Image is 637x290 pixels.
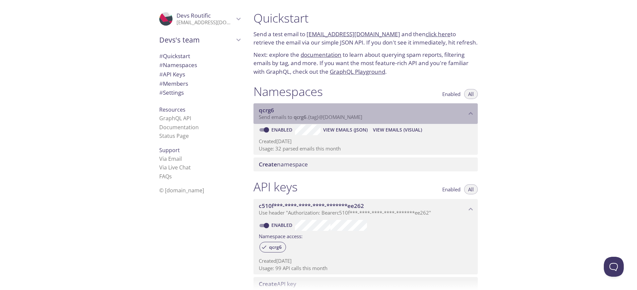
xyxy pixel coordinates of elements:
[159,187,204,194] span: © [DOMAIN_NAME]
[259,242,286,252] div: qcrg6
[169,173,172,180] span: s
[159,89,184,96] span: Settings
[154,31,246,48] div: Devs's team
[159,70,185,78] span: API Keys
[159,52,190,60] span: Quickstart
[253,179,298,194] h1: API keys
[259,138,472,145] p: Created [DATE]
[259,114,362,120] span: Send emails to . {tag} @[DOMAIN_NAME]
[253,157,478,171] div: Create namespace
[159,106,185,113] span: Resources
[294,114,307,120] span: qcrg6
[154,51,246,61] div: Quickstart
[259,257,472,264] p: Created [DATE]
[330,68,385,75] a: GraphQL Playground
[253,11,478,26] h1: Quickstart
[259,265,472,272] p: Usage: 99 API calls this month
[154,79,246,88] div: Members
[259,160,308,168] span: namespace
[253,30,478,47] p: Send a test email to and then to retrieve the email via our simple JSON API. If you don't see it ...
[154,88,246,97] div: Team Settings
[259,106,274,114] span: qcrg6
[159,80,163,87] span: #
[159,52,163,60] span: #
[159,173,172,180] a: FAQ
[259,160,277,168] span: Create
[265,244,286,250] span: qcrg6
[159,70,163,78] span: #
[320,125,370,135] button: View Emails (JSON)
[253,84,323,99] h1: Namespaces
[253,103,478,124] div: qcrg6 namespace
[259,231,303,241] label: Namespace access:
[259,145,472,152] p: Usage: 32 parsed emails this month
[159,164,191,171] a: Via Live Chat
[373,126,422,134] span: View Emails (Visual)
[438,89,464,99] button: Enabled
[159,35,234,45] span: Devs's team
[159,124,199,131] a: Documentation
[301,51,341,58] a: documentation
[464,89,478,99] button: All
[323,126,368,134] span: View Emails (JSON)
[604,257,624,277] iframe: Help Scout Beacon - Open
[270,222,295,228] a: Enabled
[270,127,295,133] a: Enabled
[307,30,400,38] a: [EMAIL_ADDRESS][DOMAIN_NAME]
[159,132,189,140] a: Status Page
[159,146,180,154] span: Support
[154,70,246,79] div: API Keys
[154,8,246,30] div: Devs Routific
[464,184,478,194] button: All
[177,12,211,19] span: Devs Routific
[438,184,464,194] button: Enabled
[159,61,163,69] span: #
[253,50,478,76] p: Next: explore the to learn about querying spam reports, filtering emails by tag, and more. If you...
[426,30,451,38] a: click here
[177,19,234,26] p: [EMAIL_ADDRESS][DOMAIN_NAME]
[159,115,191,122] a: GraphQL API
[159,89,163,96] span: #
[159,80,188,87] span: Members
[159,155,182,162] a: Via Email
[370,125,425,135] button: View Emails (Visual)
[159,61,197,69] span: Namespaces
[154,60,246,70] div: Namespaces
